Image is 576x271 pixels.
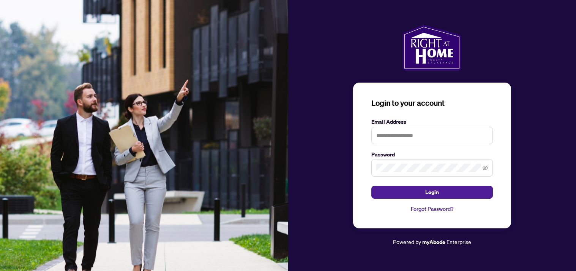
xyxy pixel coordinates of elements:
span: Enterprise [447,238,471,245]
a: Forgot Password? [371,205,493,213]
h3: Login to your account [371,98,493,108]
a: myAbode [422,238,445,246]
button: Login [371,186,493,199]
label: Email Address [371,118,493,126]
img: ma-logo [402,25,461,70]
span: eye-invisible [483,165,488,171]
span: Powered by [393,238,421,245]
span: Login [425,186,439,198]
label: Password [371,150,493,159]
